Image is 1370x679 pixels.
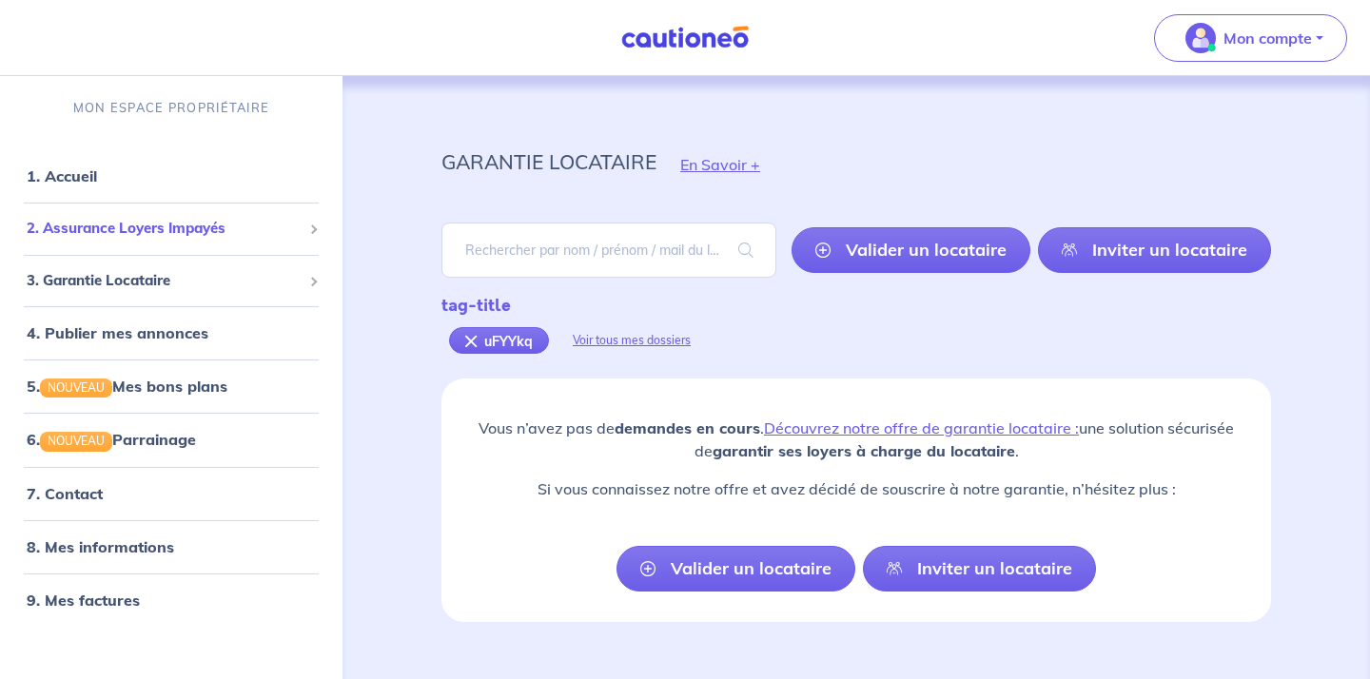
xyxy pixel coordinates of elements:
[27,430,196,449] a: 6.NOUVEAUParrainage
[441,293,714,318] div: tag-title
[656,137,784,192] button: En Savoir +
[27,377,227,396] a: 5.NOUVEAUMes bons plans
[792,227,1030,273] a: Valider un locataire
[449,327,549,354] div: uFYYkq
[8,367,335,405] div: 5.NOUVEAUMes bons plans
[764,418,1079,437] a: Découvrez notre offre de garantie locataire :
[8,528,335,566] div: 8. Mes informations
[457,417,1256,462] p: Vous n’avez pas de . une solution sécurisée de .
[8,475,335,513] div: 7. Contact
[8,262,335,300] div: 3. Garantie Locataire
[441,223,776,278] input: Rechercher par nom / prénom / mail du locataire
[1223,27,1312,49] p: Mon compte
[27,218,302,240] span: 2. Assurance Loyers Impayés
[27,323,208,342] a: 4. Publier mes annonces
[616,546,855,592] a: Valider un locataire
[27,537,174,556] a: 8. Mes informations
[1038,227,1271,273] a: Inviter un locataire
[1154,14,1347,62] button: illu_account_valid_menu.svgMon compte
[8,157,335,195] div: 1. Accueil
[27,484,103,503] a: 7. Contact
[549,318,714,363] div: Voir tous mes dossiers
[615,418,760,437] strong: demandes en cours
[27,166,97,185] a: 1. Accueil
[8,210,335,247] div: 2. Assurance Loyers Impayés
[713,441,1015,460] strong: garantir ses loyers à charge du locataire
[27,270,302,292] span: 3. Garantie Locataire
[715,223,776,277] span: search
[863,546,1096,592] a: Inviter un locataire
[8,581,335,619] div: 9. Mes factures
[73,99,269,117] p: MON ESPACE PROPRIÉTAIRE
[27,591,140,610] a: 9. Mes factures
[8,314,335,352] div: 4. Publier mes annonces
[614,26,756,49] img: Cautioneo
[1185,23,1216,53] img: illu_account_valid_menu.svg
[8,420,335,458] div: 6.NOUVEAUParrainage
[441,145,656,179] p: garantie locataire
[457,477,1256,500] p: Si vous connaissez notre offre et avez décidé de souscrire à notre garantie, n’hésitez plus :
